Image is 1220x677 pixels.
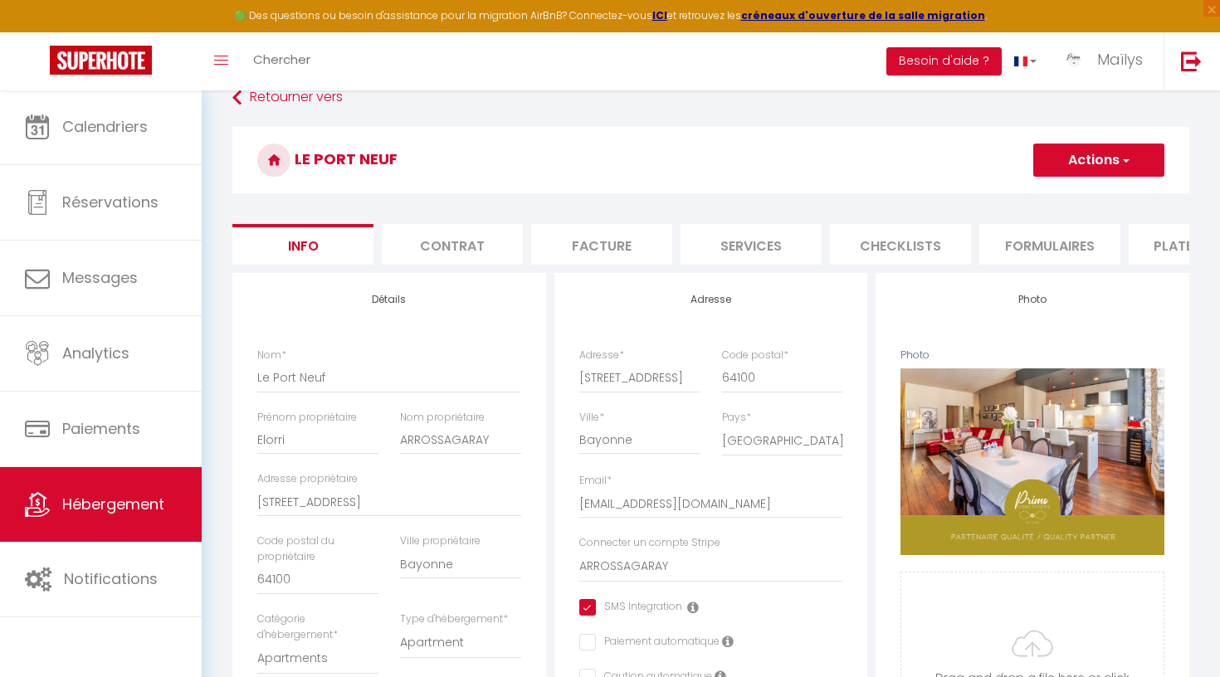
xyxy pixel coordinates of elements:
[830,224,971,265] li: Checklists
[400,533,481,549] label: Ville propriétaire
[531,224,672,265] li: Facture
[1061,47,1086,72] img: ...
[400,611,508,627] label: Type d'hébergement
[257,294,521,305] h4: Détails
[62,343,129,363] span: Analytics
[62,267,138,288] span: Messages
[681,224,822,265] li: Services
[241,32,323,90] a: Chercher
[62,418,140,439] span: Paiements
[652,8,667,22] a: ICI
[596,634,720,652] label: Paiement automatique
[232,127,1189,193] h3: Le Port Neuf
[257,533,378,565] label: Code postal du propriétaire
[232,83,1189,113] a: Retourner vers
[1033,144,1164,177] button: Actions
[400,410,485,426] label: Nom propriétaire
[382,224,523,265] li: Contrat
[886,47,1002,75] button: Besoin d'aide ?
[257,471,358,487] label: Adresse propriétaire
[722,410,751,426] label: Pays
[62,116,148,137] span: Calendriers
[62,494,164,514] span: Hébergement
[1049,32,1164,90] a: ... Maïlys
[579,294,843,305] h4: Adresse
[1097,49,1143,70] span: Maïlys
[13,7,63,56] button: Ouvrir le widget de chat LiveChat
[722,348,788,363] label: Code postal
[232,224,373,265] li: Info
[900,348,930,363] label: Photo
[64,568,158,589] span: Notifications
[62,192,159,212] span: Réservations
[741,8,985,22] a: créneaux d'ouverture de la salle migration
[979,224,1120,265] li: Formulaires
[257,611,378,643] label: Catégorie d'hébergement
[579,348,624,363] label: Adresse
[1181,51,1202,71] img: logout
[579,473,612,489] label: Email
[579,410,604,426] label: Ville
[253,51,310,68] span: Chercher
[257,348,286,363] label: Nom
[579,535,720,551] label: Connecter un compte Stripe
[50,46,152,75] img: Super Booking
[900,294,1164,305] h4: Photo
[257,410,357,426] label: Prénom propriétaire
